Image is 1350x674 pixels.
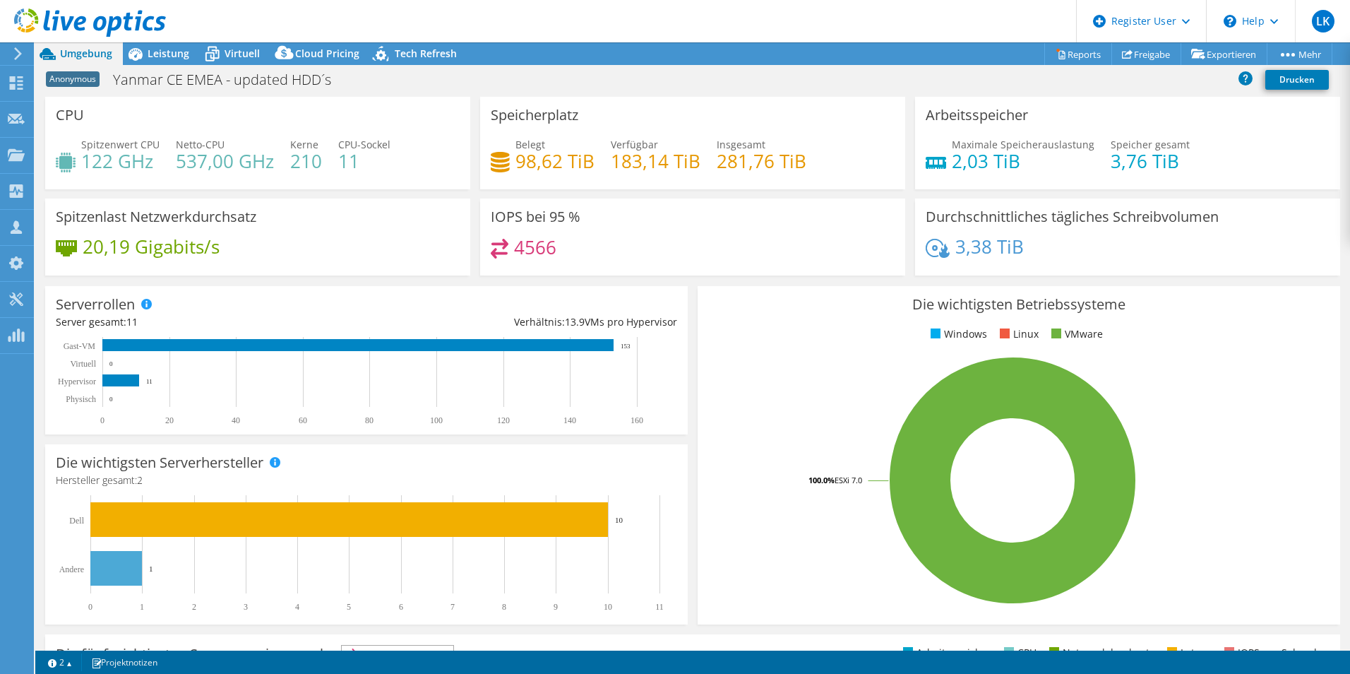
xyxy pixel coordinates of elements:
span: CPU-Sockel [338,138,390,151]
text: 1 [140,602,144,612]
text: Virtuell [70,359,96,369]
h3: Speicherplatz [491,107,578,123]
li: Arbeitsspeicher [900,645,991,661]
span: 2 [137,473,143,487]
span: Umgebung [60,47,112,60]
li: Linux [996,326,1039,342]
text: 7 [450,602,455,612]
text: Dell [69,516,84,526]
span: Insgesamt [717,138,765,151]
text: 0 [109,360,113,367]
span: Speicher gesamt [1111,138,1190,151]
h4: 11 [338,153,390,169]
span: Leistung [148,47,189,60]
h4: 122 GHz [81,153,160,169]
h4: 3,38 TiB [955,239,1024,254]
li: Windows [927,326,987,342]
text: Gast-VM [64,341,96,351]
text: Hypervisor [58,377,96,386]
text: 8 [502,602,506,612]
h3: Spitzenlast Netzwerkdurchsatz [56,209,256,225]
text: 10 [604,602,612,612]
h4: 183,14 TiB [611,153,700,169]
li: IOPS pro Sekunde [1221,645,1322,661]
li: Netzwerkdurchsatz [1046,645,1154,661]
h4: 210 [290,153,322,169]
h3: Die wichtigsten Betriebssysteme [708,297,1330,312]
h3: IOPS bei 95 % [491,209,580,225]
text: 40 [232,415,240,425]
span: Maximale Speicherauslastung [952,138,1094,151]
text: 5 [347,602,351,612]
text: 10 [615,516,623,524]
text: 60 [299,415,307,425]
text: 0 [88,602,92,612]
div: Server gesamt: [56,314,366,330]
span: Anonymous [46,71,100,87]
h4: Hersteller gesamt: [56,473,677,488]
h4: 20,19 Gigabits/s [83,239,220,254]
text: 1 [149,564,153,573]
text: 4 [295,602,299,612]
tspan: ESXi 7.0 [835,475,862,485]
a: Freigabe [1111,43,1181,65]
h4: 98,62 TiB [515,153,595,169]
h3: Arbeitsspeicher [926,107,1028,123]
a: Mehr [1267,43,1332,65]
li: CPU [1000,645,1037,661]
span: Cloud Pricing [295,47,359,60]
a: 2 [38,654,82,671]
h3: Serverrollen [56,297,135,312]
span: Kerne [290,138,318,151]
text: Physisch [66,394,96,404]
text: 3 [244,602,248,612]
li: Latenz [1164,645,1212,661]
span: Belegt [515,138,545,151]
text: 100 [430,415,443,425]
text: 0 [100,415,104,425]
span: IOPS pro Sekunde [342,646,453,663]
span: Verfügbar [611,138,658,151]
text: 6 [399,602,403,612]
span: LK [1312,10,1334,32]
h4: 3,76 TiB [1111,153,1190,169]
h4: 4566 [514,240,556,255]
text: 11 [655,602,664,612]
text: 120 [497,415,510,425]
text: 9 [554,602,558,612]
h3: Die wichtigsten Serverhersteller [56,455,263,471]
a: Drucken [1265,70,1329,90]
tspan: 100.0% [808,475,835,485]
li: VMware [1048,326,1103,342]
svg: \n [1224,15,1236,28]
h4: 2,03 TiB [952,153,1094,169]
span: 13.9 [565,315,585,329]
span: Netto-CPU [176,138,225,151]
text: 80 [365,415,374,425]
h4: 281,76 TiB [717,153,806,169]
text: 20 [165,415,174,425]
h3: CPU [56,107,84,123]
span: Tech Refresh [395,47,457,60]
text: 160 [631,415,643,425]
span: Spitzenwert CPU [81,138,160,151]
text: 140 [563,415,576,425]
span: 11 [126,315,138,329]
div: Verhältnis: VMs pro Hypervisor [366,314,677,330]
a: Projektnotizen [81,654,167,671]
text: 153 [621,343,631,350]
h4: 537,00 GHz [176,153,274,169]
a: Exportieren [1181,43,1267,65]
text: 2 [192,602,196,612]
text: 11 [146,378,153,385]
h3: Durchschnittliches tägliches Schreibvolumen [926,209,1219,225]
span: Virtuell [225,47,260,60]
h1: Yanmar CE EMEA - updated HDD´s [107,72,353,88]
text: 0 [109,396,113,403]
a: Reports [1044,43,1112,65]
text: Andere [59,564,84,574]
